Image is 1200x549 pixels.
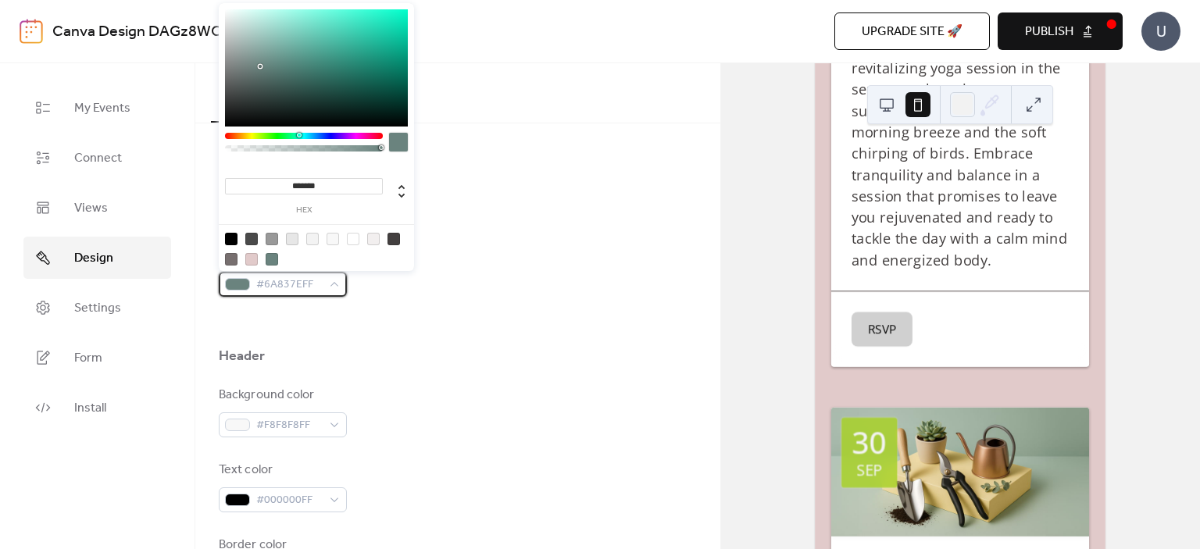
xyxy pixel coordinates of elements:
span: Views [74,199,108,218]
span: Connect [74,149,122,168]
div: rgb(106, 131, 126) [266,253,278,266]
span: #6A837EFF [256,276,322,294]
div: U [1141,12,1180,51]
button: RSVP [852,312,912,347]
label: hex [225,206,383,215]
div: rgb(153, 153, 153) [266,233,278,245]
img: logo [20,19,43,44]
div: rgb(243, 243, 243) [306,233,319,245]
button: Publish [998,12,1123,50]
div: rgb(231, 231, 231) [286,233,298,245]
div: Background color [219,386,344,405]
div: rgb(119, 111, 111) [225,253,237,266]
span: Upgrade site 🚀 [862,23,962,41]
div: Header [219,347,266,365]
div: rgb(242, 239, 239) [367,233,380,245]
a: My Events [23,87,171,129]
a: Form [23,337,171,379]
a: Canva Design DAGz8WCtET8 [52,17,255,47]
div: rgb(225, 202, 202) [245,253,258,266]
button: Upgrade site 🚀 [834,12,990,50]
div: Sep [857,462,883,477]
span: Design [74,249,113,268]
a: Connect [23,137,171,179]
button: Colors [211,63,272,123]
span: #F8F8F8FF [256,416,322,435]
a: Install [23,387,171,429]
div: rgb(248, 248, 248) [327,233,339,245]
div: rgb(74, 74, 74) [245,233,258,245]
div: 30 [852,428,887,458]
div: rgb(0, 0, 0) [225,233,237,245]
a: Settings [23,287,171,329]
span: Publish [1025,23,1073,41]
span: Settings [74,299,121,318]
div: Text color [219,461,344,479]
span: My Events [74,99,130,118]
span: Install [74,399,106,418]
span: Form [74,349,102,368]
div: rgb(255, 255, 255) [347,233,359,245]
span: #000000FF [256,491,322,510]
div: rgb(67, 63, 63) [387,233,400,245]
a: Views [23,187,171,229]
div: Start your day with a revitalizing yoga session in the serene park setting, surrounded by the gen... [831,36,1089,270]
a: Design [23,237,171,279]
